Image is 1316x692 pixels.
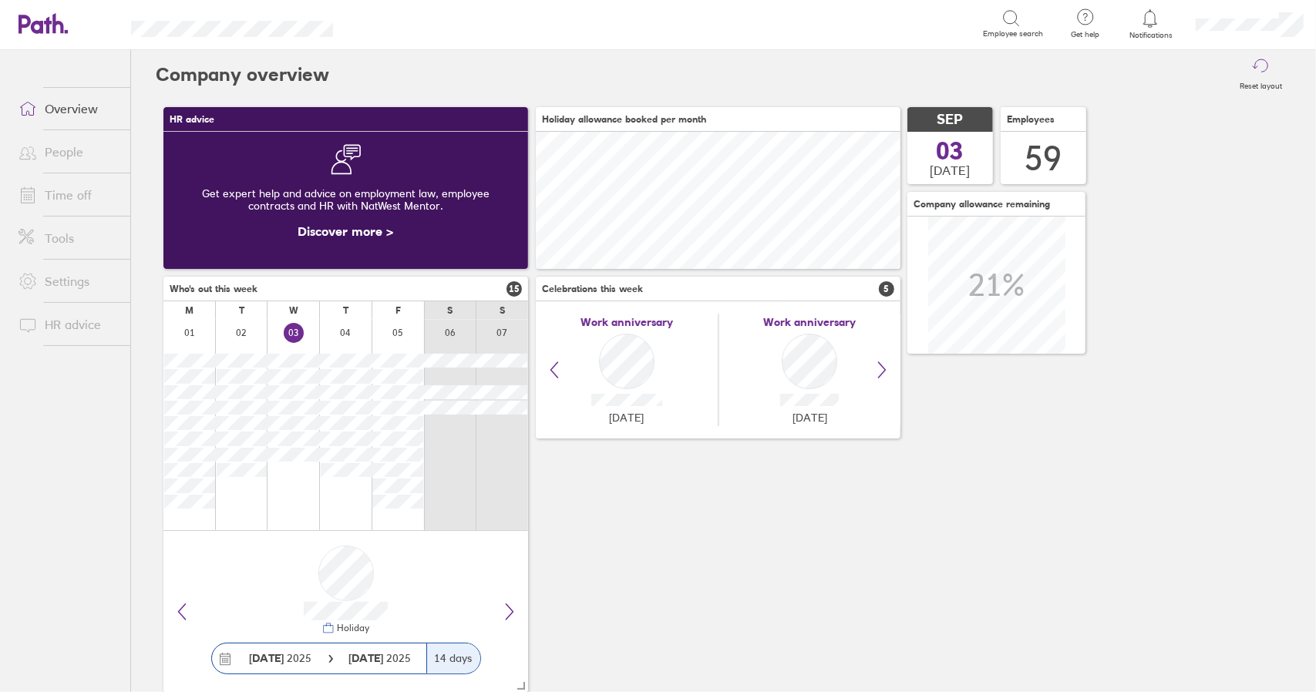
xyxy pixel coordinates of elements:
span: [DATE] [931,163,971,177]
div: M [185,305,194,316]
a: HR advice [6,309,130,340]
span: Celebrations this week [542,284,643,294]
div: F [395,305,401,316]
div: S [447,305,453,316]
div: T [239,305,244,316]
strong: [DATE] [349,651,387,665]
a: People [6,136,130,167]
span: Company allowance remaining [914,199,1050,210]
a: Time off [6,180,130,210]
span: Work anniversary [581,316,673,328]
a: Settings [6,266,130,297]
span: Holiday allowance booked per month [542,114,706,125]
span: Get help [1060,30,1110,39]
div: S [500,305,505,316]
div: Search [375,16,414,30]
span: 03 [937,139,964,163]
a: Tools [6,223,130,254]
a: Discover more > [298,223,394,239]
span: SEP [937,112,964,128]
span: Employee search [983,29,1043,39]
span: 2025 [349,652,412,664]
span: [DATE] [793,412,827,424]
span: 5 [879,281,894,297]
span: 15 [507,281,522,297]
span: Work anniversary [763,316,856,328]
div: Get expert help and advice on employment law, employee contracts and HR with NatWest Mentor. [176,175,516,224]
span: 2025 [250,652,312,664]
h2: Company overview [156,50,329,99]
div: T [343,305,348,316]
span: Notifications [1126,31,1176,40]
span: HR advice [170,114,214,125]
div: Holiday [335,623,370,633]
a: Notifications [1126,8,1176,40]
strong: [DATE] [250,651,284,665]
span: Who's out this week [170,284,257,294]
div: 14 days [426,643,480,674]
a: Overview [6,93,130,124]
label: Reset layout [1230,77,1291,91]
button: Reset layout [1230,50,1291,99]
div: 59 [1025,139,1062,178]
span: Employees [1007,114,1055,125]
span: [DATE] [609,412,644,424]
div: W [289,305,298,316]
